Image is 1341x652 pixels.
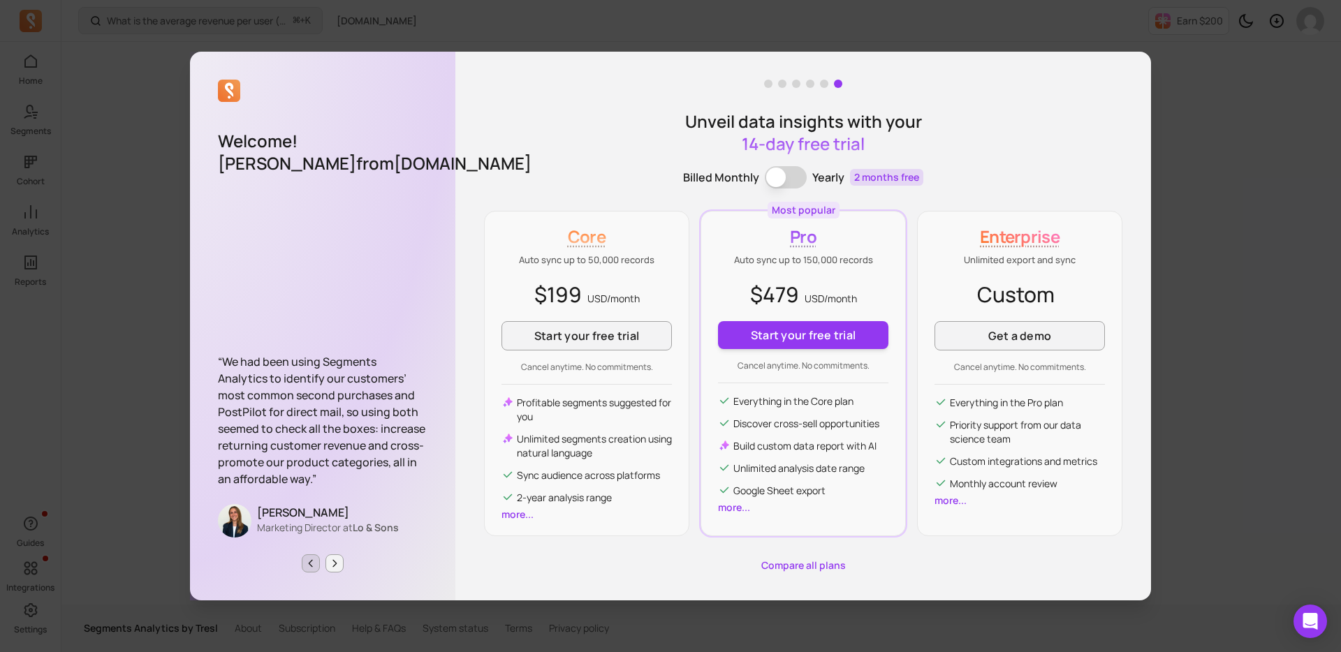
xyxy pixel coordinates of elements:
[1294,605,1327,638] div: Open Intercom Messenger
[683,169,759,186] p: Billed Monthly
[218,353,427,487] p: “We had been using Segments Analytics to identify our customers’ most common second purchases and...
[517,432,672,460] p: Unlimited segments creation using natural language
[935,494,967,507] a: more...
[935,279,1105,310] p: Custom
[684,110,922,155] p: Unveil data insights with your
[733,484,826,498] p: Google Sheet export
[218,130,427,152] p: Welcome!
[517,396,672,424] p: Profitable segments suggested for you
[733,417,879,431] p: Discover cross-sell opportunities
[501,362,672,373] p: Cancel anytime. No commitments.
[501,253,672,267] p: Auto sync up to 50,000 records
[950,454,1097,468] p: Custom integrations and metrics
[935,225,1105,248] p: Enterprise
[950,396,1063,410] p: Everything in the Pro plan
[587,292,640,305] span: USD/ month
[718,253,888,267] p: Auto sync up to 150,000 records
[733,394,853,408] p: Everything in the Core plan
[733,439,877,453] p: Build custom data report with AI
[257,521,399,535] p: Marketing Director at
[257,504,399,521] p: [PERSON_NAME]
[772,203,835,217] p: Most popular
[935,362,1105,373] p: Cancel anytime. No commitments.
[718,501,750,514] a: more...
[517,491,612,505] p: 2-year analysis range
[950,477,1057,491] p: Monthly account review
[325,554,344,572] button: Next page
[218,152,427,175] p: [PERSON_NAME] from [DOMAIN_NAME]
[812,169,844,186] p: Yearly
[484,558,1122,572] a: Compare all plans
[353,521,399,534] span: Lo & Sons
[218,504,251,538] img: Brittany Tomkiewicz
[718,321,888,349] button: Start your free trial
[805,292,857,305] span: USD/ month
[501,507,534,521] a: more...
[733,461,865,475] p: Unlimited analysis date range
[501,225,672,248] p: Core
[850,169,923,186] p: 2 months free
[950,418,1105,446] p: Priority support from our data science team
[501,321,672,350] button: Start your free trial
[718,225,888,248] p: Pro
[501,279,672,310] p: $199
[302,554,320,572] button: Previous page
[935,253,1105,267] p: Unlimited export and sync
[935,321,1105,350] a: Get a demo
[718,360,888,371] p: Cancel anytime. No commitments.
[742,132,865,155] span: 14-day free trial
[517,468,660,482] p: Sync audience across platforms
[718,279,888,310] p: $479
